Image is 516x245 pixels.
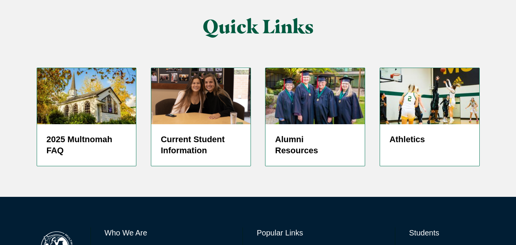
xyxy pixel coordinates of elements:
[161,134,241,157] h5: Current Student Information
[151,68,251,124] img: screenshot-2024-05-27-at-1.37.12-pm
[275,134,355,157] h5: Alumni Resources
[380,68,480,166] a: Women's Basketball player shooting jump shot Athletics
[409,227,479,238] h6: Students
[265,68,365,166] a: 50 Year Alumni 2019 Alumni Resources
[47,134,127,157] h5: 2025 Multnomah FAQ
[380,68,479,124] img: WBBALL_WEB
[37,68,136,124] img: Prayer Chapel in Fall
[265,68,365,124] img: 50 Year Alumni 2019
[113,16,403,37] h2: Quick Links
[151,68,251,166] a: screenshot-2024-05-27-at-1.37.12-pm Current Student Information
[37,68,137,166] a: Prayer Chapel in Fall 2025 Multnomah FAQ
[390,134,470,145] h5: Athletics
[105,227,229,238] h6: Who We Are
[257,227,381,238] h6: Popular Links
